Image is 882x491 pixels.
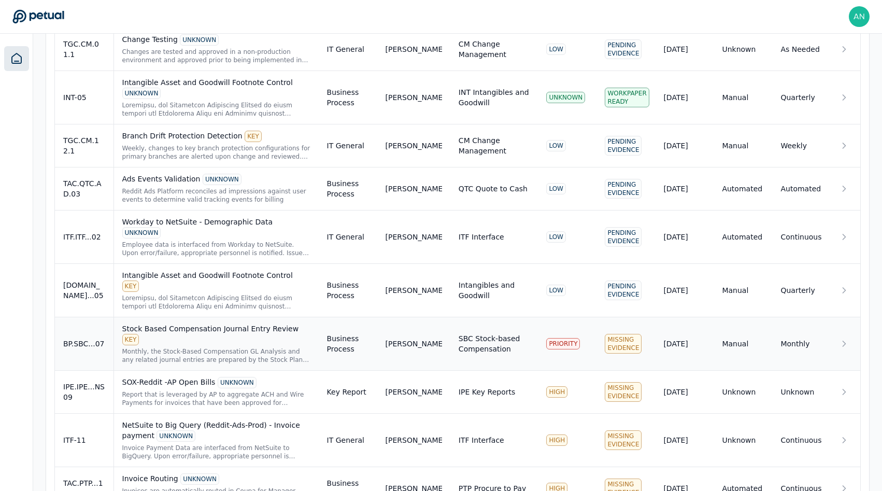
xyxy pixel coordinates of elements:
td: Business Process [319,264,377,317]
td: IT General [319,28,377,71]
div: Change Testing [122,34,310,46]
div: TAC.QTC.AD.03 [63,178,105,199]
td: Unknown [772,371,831,414]
div: Invoice Payment Data are interfaced from NetSuite to BigQuery. Upon error/failure, appropriate pe... [122,444,310,460]
div: BP.SBC...07 [63,339,105,349]
a: Dashboard [4,46,29,71]
div: QTC Quote to Cash [459,184,528,194]
div: [DATE] [663,184,705,194]
div: Intangible Asset and Goodwill Footnote Control [122,270,310,292]
td: Quarterly [772,71,831,124]
div: SBC Stock-based Compensation [459,333,530,354]
div: Missing Evidence [605,430,642,450]
div: Invoice Routing [122,473,310,485]
div: KEY [245,131,262,142]
div: HIGH [546,434,567,446]
div: [DATE] [663,339,705,349]
td: IT General [319,211,377,264]
div: INT-05 [63,92,105,103]
td: Automated [714,167,772,211]
td: Continuous [772,211,831,264]
div: ITF Interface [459,232,504,242]
div: TGC.CM.12.1 [63,135,105,156]
div: [DOMAIN_NAME]...05 [63,280,105,301]
div: [DATE] [663,141,705,151]
td: As Needed [772,28,831,71]
td: Business Process [319,71,377,124]
div: KEY [122,280,139,292]
td: Automated [772,167,831,211]
div: LOW [546,183,566,194]
div: UNKNOWN [218,377,257,388]
div: [DATE] [663,285,705,296]
div: [PERSON_NAME] [386,44,442,54]
div: ITF Interface [459,435,504,445]
div: [PERSON_NAME] [386,435,442,445]
div: Employee data is interfaced from Workday to NetSuite. Upon error/failure, appropriate personnel i... [122,241,310,257]
div: HIGH [546,386,567,398]
td: Manual [714,124,772,167]
div: Branch Drift Protection Detection [122,131,310,142]
div: UNKNOWN [157,430,195,442]
td: Monthly [772,317,831,371]
div: Changes are tested and approved in a non-production environment and approved prior to being imple... [122,48,310,64]
div: SOX-Reddit -AP Open Bills [122,377,310,388]
div: [PERSON_NAME] [386,339,442,349]
td: Unknown [714,371,772,414]
div: UNKNOWN [203,174,241,185]
div: Weekly, changes to key branch protection configurations for primary branches are alerted upon cha... [122,144,310,161]
td: Business Process [319,167,377,211]
div: Pending Evidence [605,227,642,247]
td: Manual [714,317,772,371]
td: IT General [319,124,377,167]
div: INT Intangibles and Goodwill [459,87,530,108]
div: KEY [122,334,139,345]
div: Workday to NetSuite - Demographic Data [122,217,310,239]
div: LOW [546,285,566,296]
td: Manual [714,71,772,124]
div: [PERSON_NAME] [386,387,442,397]
div: [PERSON_NAME] [386,184,442,194]
div: [DATE] [663,92,705,103]
div: Intangibles and Goodwill [459,280,530,301]
div: Missing Evidence [605,382,642,402]
div: IPE.IPE...NS09 [63,382,105,402]
div: LOW [546,231,566,243]
div: Ads Events Validation [122,174,310,185]
img: andrew+reddit@petual.ai [849,6,870,27]
div: UNKNOWN [546,92,585,103]
div: [PERSON_NAME] [386,232,442,242]
div: [PERSON_NAME] [386,92,442,103]
div: Monthly, the Stock-Based Compensation GL Analysis and any related journal entries are prepared by... [122,347,310,364]
td: Continuous [772,414,831,467]
td: Weekly [772,124,831,167]
div: LOW [546,44,566,55]
div: TGC.CM.01.1 [63,39,105,60]
div: Workpaper Ready [605,88,649,107]
div: Quarterly, the Functional Accounting Manager or above reviews the Intangible Asset and Goodwill f... [122,294,310,311]
div: [DATE] [663,435,705,445]
td: Key Report [319,371,377,414]
div: Pending Evidence [605,280,642,300]
div: NetSuite to Big Query (Reddit-Ads-Prod) - Invoice payment [122,420,310,442]
div: LOW [546,140,566,151]
div: [DATE] [663,232,705,242]
div: CM Change Management [459,39,530,60]
div: UNKNOWN [122,227,161,239]
td: Business Process [319,317,377,371]
div: PRIORITY [546,338,580,349]
td: Unknown [714,28,772,71]
div: Report that is leveraged by AP to aggregate ACH and Wire Payments for invoices that have been app... [122,390,310,407]
td: IT General [319,414,377,467]
div: IPE Key Reports [459,387,515,397]
div: UNKNOWN [122,88,161,99]
div: [DATE] [663,44,705,54]
div: Pending Evidence [605,39,642,59]
div: [PERSON_NAME] [386,285,442,296]
div: [DATE] [663,387,705,397]
div: Intangible Asset and Goodwill Footnote Control [122,77,310,99]
td: Automated [714,211,772,264]
div: UNKNOWN [180,473,219,485]
td: Unknown [714,414,772,467]
div: ITF-11 [63,435,105,445]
